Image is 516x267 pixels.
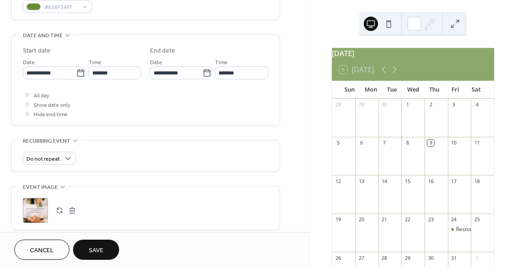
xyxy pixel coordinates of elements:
[335,178,341,184] div: 12
[403,81,424,99] div: Wed
[335,216,341,223] div: 19
[23,46,51,56] div: Start date
[381,81,402,99] div: Tue
[23,183,58,192] span: Event image
[360,81,381,99] div: Mon
[215,58,228,67] span: Time
[451,178,457,184] div: 17
[427,101,434,108] div: 2
[381,178,388,184] div: 14
[424,81,445,99] div: Thu
[335,101,341,108] div: 28
[473,254,480,261] div: 1
[473,178,480,184] div: 18
[473,140,480,146] div: 11
[466,81,487,99] div: Sat
[381,101,388,108] div: 30
[404,140,411,146] div: 8
[381,140,388,146] div: 7
[358,178,365,184] div: 13
[73,240,119,260] button: Save
[404,178,411,184] div: 15
[23,136,70,146] span: Recurring event
[451,216,457,223] div: 24
[427,254,434,261] div: 30
[451,101,457,108] div: 3
[358,101,365,108] div: 29
[448,226,471,233] div: Restorative Sound Healing Series
[335,140,341,146] div: 5
[34,110,68,119] span: Hide end time
[358,140,365,146] div: 6
[44,3,77,12] span: #658F34FF
[34,91,49,101] span: All day
[26,154,60,164] span: Do not repeat
[427,216,434,223] div: 23
[451,254,457,261] div: 31
[427,140,434,146] div: 9
[404,101,411,108] div: 1
[473,216,480,223] div: 25
[30,246,54,255] span: Cancel
[358,254,365,261] div: 27
[150,58,162,67] span: Date
[23,31,63,40] span: Date and time
[150,46,175,56] div: End date
[23,198,48,223] div: ;
[473,101,480,108] div: 4
[358,216,365,223] div: 20
[445,81,466,99] div: Fri
[381,254,388,261] div: 28
[427,178,434,184] div: 16
[14,240,69,260] button: Cancel
[89,246,103,255] span: Save
[332,48,494,59] div: [DATE]
[451,140,457,146] div: 10
[404,216,411,223] div: 22
[339,81,360,99] div: Sun
[34,101,70,110] span: Show date only
[335,254,341,261] div: 26
[404,254,411,261] div: 29
[381,216,388,223] div: 21
[89,58,101,67] span: Time
[23,58,35,67] span: Date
